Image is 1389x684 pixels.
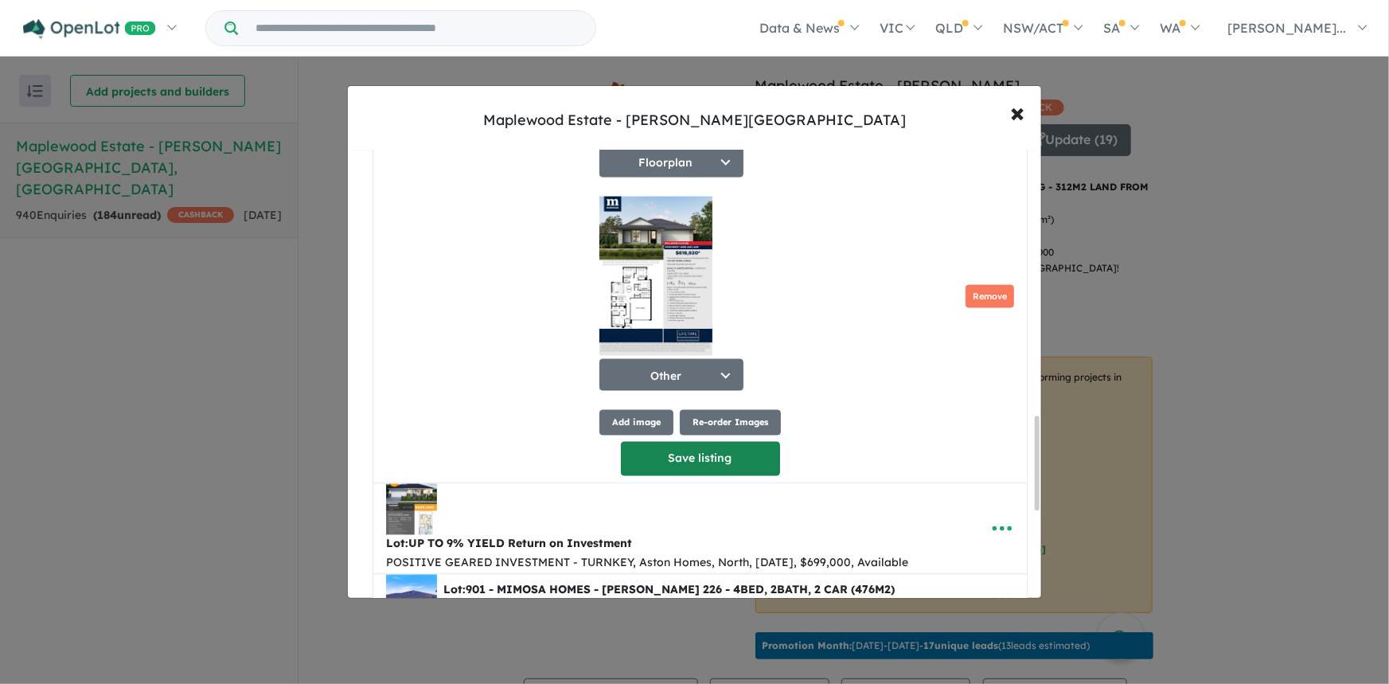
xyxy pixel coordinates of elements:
[483,110,906,131] div: Maplewood Estate - [PERSON_NAME][GEOGRAPHIC_DATA]
[443,583,895,597] b: Lot:
[599,146,743,178] button: Floorplan
[386,554,908,573] div: POSITIVE GEARED INVESTMENT - TURNKEY, Aston Homes, North, [DATE], $699,000, Available
[599,359,743,391] button: Other
[466,583,895,597] span: 901 - MIMOSA HOMES - [PERSON_NAME] 226 - 4BED, 2BATH, 2 CAR (476M2)
[599,410,673,436] button: Add image
[1011,95,1025,129] span: ×
[621,442,780,476] button: Save listing
[386,484,437,535] img: Maplewood%20Estate%20-%20Melton%20South%20-%20Lot%20UP%20TO%209-%20YIELD%20Return%20on%20Investme...
[23,19,156,39] img: Openlot PRO Logo White
[408,537,632,551] span: UP TO 9% YIELD Return on Investment
[599,197,712,356] img: Maplewood Estate - Melton South - Lot 1227 Other
[386,537,632,551] b: Lot:
[241,11,592,45] input: Try estate name, suburb, builder or developer
[1227,20,1347,36] span: [PERSON_NAME]...
[680,410,781,436] button: Re-order Images
[966,285,1014,308] button: Remove
[386,575,437,626] img: Maplewood%20Estate%20-%20Melton%20South%20-%20Lot%20901%20-%20MIMOSA%20HOMES%20-%20ARCHIE%20226%2...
